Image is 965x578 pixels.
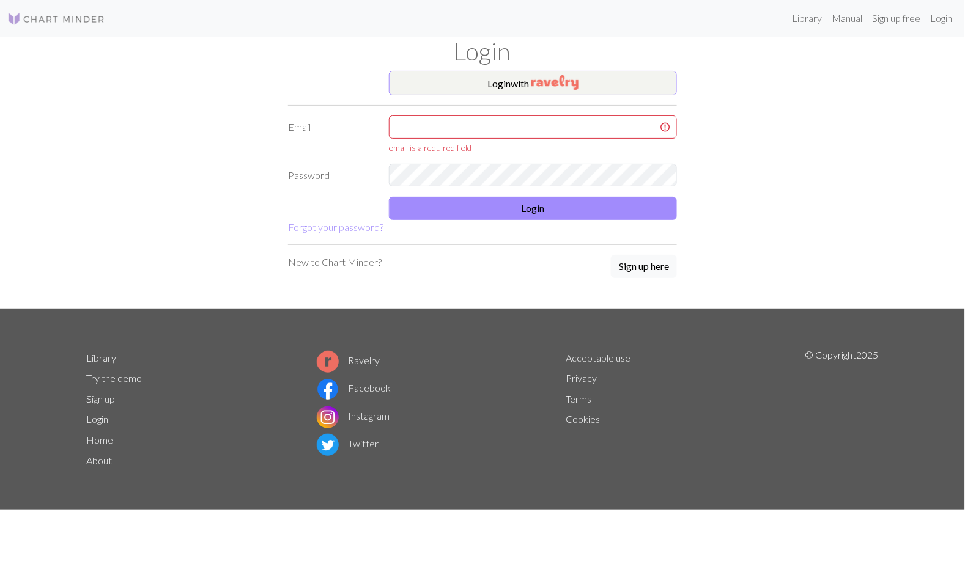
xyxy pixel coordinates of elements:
[317,410,390,422] a: Instagram
[389,197,677,220] button: Login
[86,372,142,384] a: Try the demo
[317,406,339,428] img: Instagram logo
[281,115,382,154] label: Email
[566,352,630,364] a: Acceptable use
[86,352,116,364] a: Library
[86,413,108,425] a: Login
[389,141,677,154] div: email is a required field
[868,6,926,31] a: Sign up free
[288,221,383,233] a: Forgot your password?
[926,6,958,31] a: Login
[317,437,379,449] a: Twitter
[7,12,105,26] img: Logo
[788,6,827,31] a: Library
[317,378,339,400] img: Facebook logo
[79,37,886,66] h1: Login
[317,351,339,373] img: Ravelry logo
[317,434,339,456] img: Twitter logo
[389,71,677,95] button: Loginwith
[805,348,879,471] p: © Copyright 2025
[566,372,597,384] a: Privacy
[611,255,677,279] a: Sign up here
[86,393,115,404] a: Sign up
[86,455,112,466] a: About
[827,6,868,31] a: Manual
[317,382,391,393] a: Facebook
[566,393,591,404] a: Terms
[566,413,600,425] a: Cookies
[288,255,382,269] p: New to Chart Minder?
[531,75,579,90] img: Ravelry
[317,354,380,366] a: Ravelry
[611,255,677,278] button: Sign up here
[281,164,382,187] label: Password
[86,434,113,445] a: Home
